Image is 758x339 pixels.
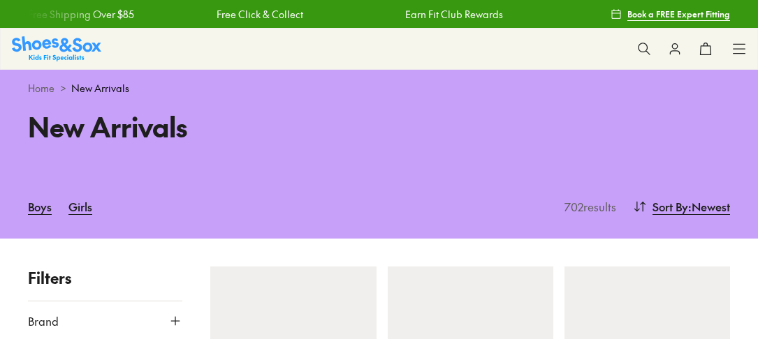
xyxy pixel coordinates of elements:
span: New Arrivals [71,81,129,96]
span: : Newest [688,198,730,215]
a: Shoes & Sox [12,36,101,61]
button: Sort By:Newest [633,191,730,222]
a: Free Click & Collect [213,7,300,22]
a: Book a FREE Expert Fitting [611,1,730,27]
a: Home [28,81,54,96]
img: SNS_Logo_Responsive.svg [12,36,101,61]
h1: New Arrivals [28,107,363,146]
span: Book a FREE Expert Fitting [627,8,730,20]
a: Free Shipping Over $85 [24,7,131,22]
span: Sort By [653,198,688,215]
p: 702 results [559,198,616,215]
div: > [28,81,730,96]
a: Earn Fit Club Rewards [402,7,500,22]
a: Girls [68,191,92,222]
p: Filters [28,266,182,289]
span: Brand [28,312,59,329]
a: Boys [28,191,52,222]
